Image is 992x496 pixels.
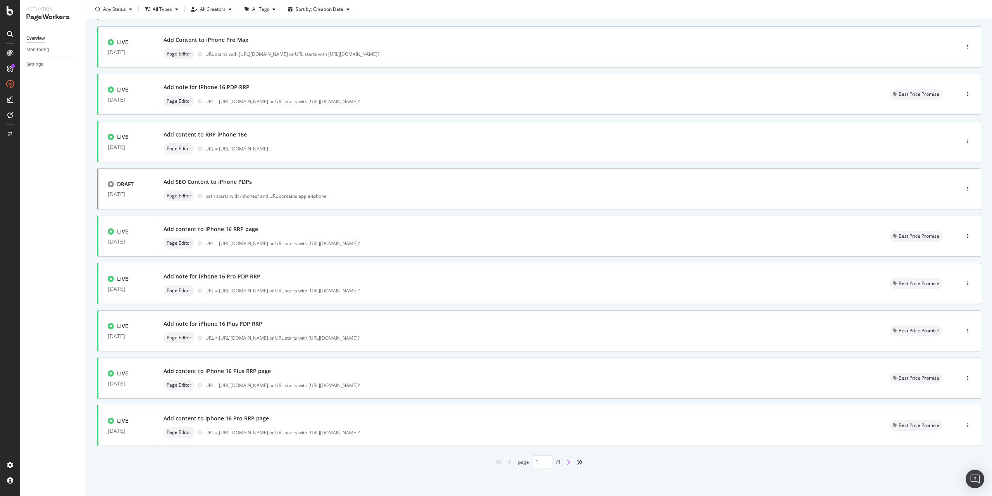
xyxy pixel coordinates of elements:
div: [DATE] [108,333,145,339]
button: Any Status [92,3,135,16]
div: All Types [153,7,172,12]
span: Page Editor [167,99,191,104]
div: Add content to RRP iPhone 16e [164,131,247,138]
div: URL = [URL][DOMAIN_NAME] or URL starts with [URL][DOMAIN_NAME]? [205,382,871,389]
div: LIVE [117,38,128,46]
div: Add Content to iPhone Pro Max [164,36,248,44]
span: Best Price Promise [899,328,939,333]
div: neutral label [164,332,195,343]
div: Open Intercom Messenger [966,470,984,488]
div: Add content to iphone 16 Pro RRP page [164,415,269,422]
div: neutral label [890,325,942,336]
div: URL = [URL][DOMAIN_NAME] [205,145,927,152]
span: Best Price Promise [899,92,939,97]
div: neutral label [164,48,195,59]
div: All Tags [252,7,269,12]
span: Best Price Promise [899,234,939,238]
a: Overview [26,35,80,43]
div: Add note for iPhone 16 Plus PDP RRP [164,320,262,328]
div: URL = [URL][DOMAIN_NAME] or URL starts with [URL][DOMAIN_NAME]? [205,335,871,341]
div: neutral label [890,420,942,431]
button: Sort by: Creation Date [285,3,353,16]
div: URL starts with [URL][DOMAIN_NAME] or URL starts with [URL][DOMAIN_NAME]? [205,51,927,57]
div: Overview [26,35,45,43]
div: [DATE] [108,97,145,103]
div: angle-right [563,456,573,468]
div: Add note for iPhone 16 Pro PDP RRP [164,273,260,280]
div: path starts with /phones/ and URL contains apple-iphone [205,193,927,199]
button: All Creators [188,3,235,16]
a: Monitoring [26,46,80,54]
span: Best Price Promise [899,376,939,380]
div: Add content to iPhone 16 RRP page [164,225,258,233]
div: neutral label [164,96,195,107]
span: Page Editor [167,52,191,56]
div: [DATE] [108,286,145,292]
div: LIVE [117,322,128,330]
div: Add SEO Content to iPhone PDPs [164,178,252,186]
div: Monitoring [26,46,49,54]
div: PageWorkers [26,13,79,22]
div: LIVE [117,86,128,93]
div: Add content to iPhone 16 Plus RRP page [164,367,271,375]
span: Page Editor [167,146,191,151]
div: angles-left [493,456,505,468]
div: URL = [URL][DOMAIN_NAME] or URL starts with [URL][DOMAIN_NAME]? [205,287,871,294]
div: LIVE [117,417,128,425]
div: LIVE [117,228,128,235]
span: Page Editor [167,241,191,245]
div: [DATE] [108,191,145,197]
div: [DATE] [108,380,145,387]
div: LIVE [117,275,128,283]
span: Best Price Promise [899,423,939,428]
div: [DATE] [108,238,145,245]
div: Sort by: Creation Date [296,7,343,12]
div: neutral label [164,427,195,438]
div: neutral label [164,380,195,391]
span: Page Editor [167,430,191,435]
span: Page Editor [167,288,191,293]
div: URL = [URL][DOMAIN_NAME] or URL starts with [URL][DOMAIN_NAME]? [205,98,871,105]
div: neutral label [164,143,195,154]
div: neutral label [890,278,942,289]
span: Page Editor [167,194,191,198]
div: Any Status [103,7,126,12]
div: neutral label [164,285,195,296]
div: LIVE [117,370,128,377]
span: Best Price Promise [899,281,939,286]
div: URL = [URL][DOMAIN_NAME] or URL starts with [URL][DOMAIN_NAME]? [205,240,871,247]
button: All Types [142,3,181,16]
div: [DATE] [108,428,145,434]
div: angles-right [573,456,586,468]
div: All Creators [200,7,226,12]
div: Activation [26,6,79,13]
div: page / 4 [518,455,560,469]
div: neutral label [164,190,195,201]
div: neutral label [890,89,942,100]
div: URL = [URL][DOMAIN_NAME] or URL starts with [URL][DOMAIN_NAME]? [205,429,871,436]
button: All Tags [241,3,279,16]
div: [DATE] [108,49,145,55]
div: [DATE] [108,144,145,150]
div: Add note for iPhone 16 PDP RRP [164,83,250,91]
div: LIVE [117,133,128,141]
div: neutral label [890,231,942,242]
div: DRAFT [117,180,134,188]
div: neutral label [890,373,942,384]
span: Page Editor [167,335,191,340]
span: Page Editor [167,383,191,387]
div: neutral label [164,238,195,249]
a: Settings [26,60,80,69]
div: Settings [26,60,43,69]
div: angle-left [505,456,515,468]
